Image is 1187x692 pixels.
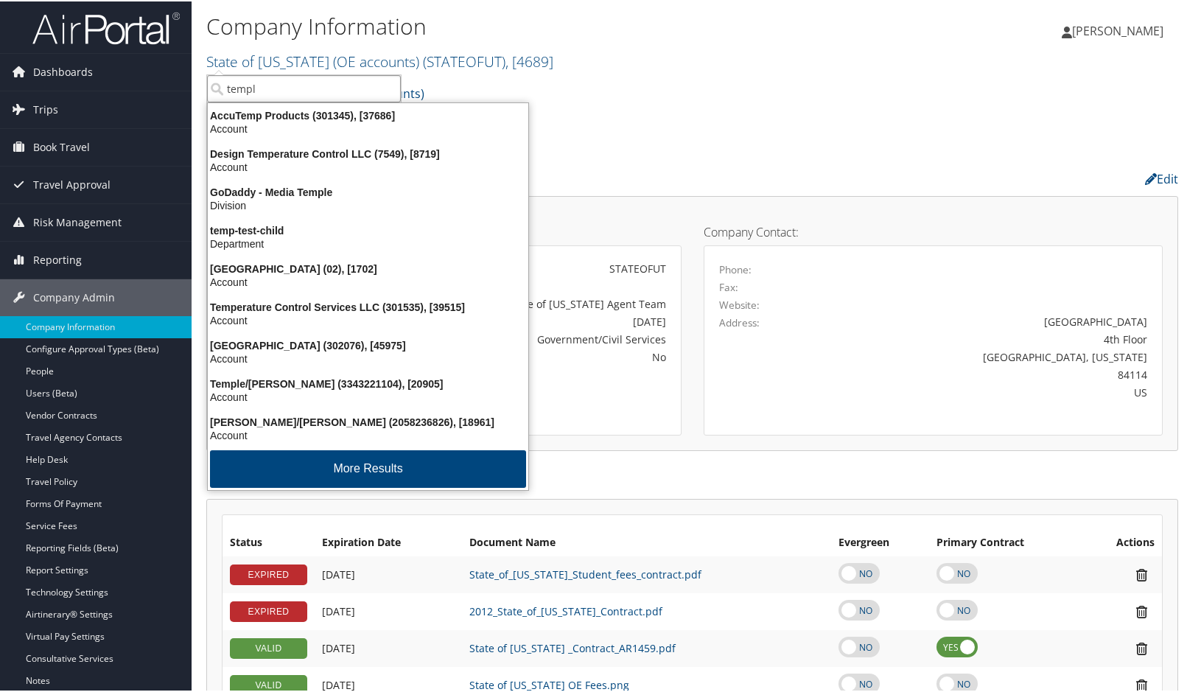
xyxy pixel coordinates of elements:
[199,159,537,172] div: Account
[206,10,854,41] h1: Company Information
[322,677,455,691] div: Add/Edit Date
[315,528,462,555] th: Expiration Date
[33,278,115,315] span: Company Admin
[469,640,676,654] a: State of [US_STATE] _Contract_AR1459.pdf
[1129,603,1155,618] i: Remove Contract
[206,50,553,70] a: State of [US_STATE] (OE accounts)
[33,203,122,240] span: Risk Management
[230,600,307,621] div: EXPIRED
[199,274,537,287] div: Account
[469,677,629,691] a: State of [US_STATE] OE Fees.png
[704,225,1163,237] h4: Company Contact:
[322,640,455,654] div: Add/Edit Date
[469,566,701,580] a: State_of_[US_STATE]_Student_fees_contract.pdf
[423,50,505,70] span: ( STATEOFUT )
[207,74,401,101] input: Search Accounts
[210,449,526,486] button: More Results
[199,414,537,427] div: [PERSON_NAME]/[PERSON_NAME] (2058236826), [18961]
[831,383,1147,399] div: US
[831,348,1147,363] div: [GEOGRAPHIC_DATA], [US_STATE]
[322,603,355,617] span: [DATE]
[33,240,82,277] span: Reporting
[505,50,553,70] span: , [ 4689 ]
[33,127,90,164] span: Book Travel
[929,528,1082,555] th: Primary Contract
[719,279,738,293] label: Fax:
[719,314,760,329] label: Address:
[322,566,355,580] span: [DATE]
[719,296,760,311] label: Website:
[831,528,929,555] th: Evergreen
[199,236,537,249] div: Department
[1129,640,1155,655] i: Remove Contract
[831,366,1147,381] div: 84114
[1145,169,1178,186] a: Edit
[199,389,537,402] div: Account
[1129,566,1155,581] i: Remove Contract
[322,604,455,617] div: Add/Edit Date
[223,528,315,555] th: Status
[462,528,831,555] th: Document Name
[199,198,537,211] div: Division
[206,466,1178,492] h2: Contracts:
[1082,528,1162,555] th: Actions
[32,10,180,44] img: airportal-logo.png
[199,338,537,351] div: [GEOGRAPHIC_DATA] (302076), [45975]
[1129,677,1155,692] i: Remove Contract
[199,108,537,121] div: AccuTemp Products (301345), [37686]
[33,165,111,202] span: Travel Approval
[199,223,537,236] div: temp-test-child
[199,146,537,159] div: Design Temperature Control LLC (7549), [8719]
[469,603,662,617] a: 2012_State_of_[US_STATE]_Contract.pdf
[199,351,537,364] div: Account
[322,567,455,580] div: Add/Edit Date
[322,677,355,691] span: [DATE]
[230,563,307,584] div: EXPIRED
[199,312,537,326] div: Account
[831,330,1147,346] div: 4th Floor
[230,637,307,657] div: VALID
[33,90,58,127] span: Trips
[831,312,1147,328] div: [GEOGRAPHIC_DATA]
[199,184,537,198] div: GoDaddy - Media Temple
[322,640,355,654] span: [DATE]
[719,261,752,276] label: Phone:
[1062,7,1178,52] a: [PERSON_NAME]
[1072,21,1163,38] span: [PERSON_NAME]
[199,427,537,441] div: Account
[199,376,537,389] div: Temple/[PERSON_NAME] (3343221104), [20905]
[33,52,93,89] span: Dashboards
[199,121,537,134] div: Account
[199,261,537,274] div: [GEOGRAPHIC_DATA] (02), [1702]
[199,299,537,312] div: Temperature Control Services LLC (301535), [39515]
